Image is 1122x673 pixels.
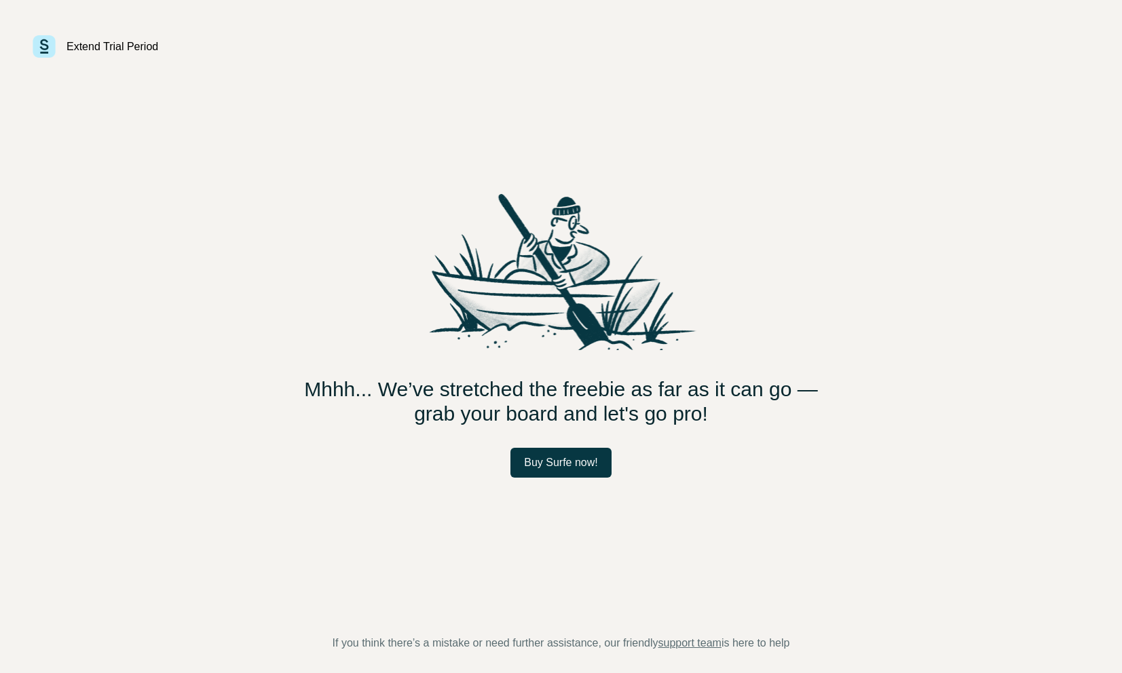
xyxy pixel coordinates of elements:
[722,637,790,649] span: is here to help
[658,637,722,649] a: support team
[510,448,612,478] button: Buy Surfe now!
[304,377,818,402] span: Mhhh... We’ve stretched the freebie as far as it can go —
[33,35,56,58] img: Surfe - Surfe logo
[67,39,158,55] div: Extend Trial Period
[524,455,598,471] span: Buy Surfe now!
[414,402,708,426] span: grab your board and let's go pro!
[333,637,658,649] span: If you think there’s a mistake or need further assistance, our friendly
[426,192,697,349] img: Surfe - Surfe logo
